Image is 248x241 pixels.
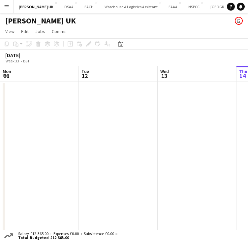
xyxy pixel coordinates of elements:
button: Warehouse & Logistics Assistant [99,0,163,13]
span: 11 [2,72,11,80]
span: 12 [80,72,89,80]
span: Jobs [35,28,45,34]
span: Comms [52,28,67,34]
span: Tue [81,68,89,74]
div: BST [23,58,30,63]
a: Edit [18,27,31,36]
h1: [PERSON_NAME] UK [5,16,76,26]
div: Salary £12 365.00 + Expenses £0.00 + Subsistence £0.00 = [14,232,119,240]
div: [DATE] [5,52,45,58]
a: Jobs [33,27,48,36]
span: 13 [159,72,169,80]
button: EAAA [163,0,183,13]
span: Week 33 [4,58,20,63]
span: Thu [239,68,247,74]
a: View [3,27,17,36]
span: Total Budgeted £12 365.00 [18,236,117,240]
button: [PERSON_NAME] UK [14,0,59,13]
a: Comms [49,27,69,36]
span: Edit [21,28,29,34]
button: DSAA [59,0,79,13]
button: NSPCC [183,0,205,13]
app-user-avatar: Emma Butler [235,17,243,25]
span: 14 [238,72,247,80]
span: Wed [160,68,169,74]
span: View [5,28,15,34]
span: Mon [3,68,11,74]
button: EACH [79,0,99,13]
